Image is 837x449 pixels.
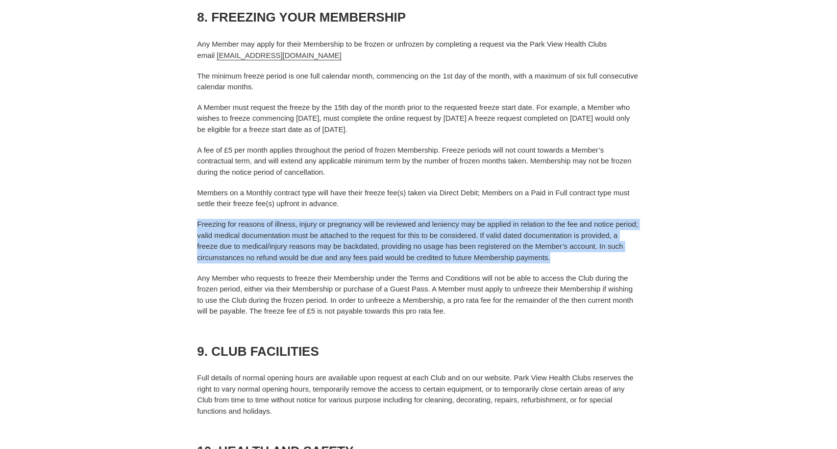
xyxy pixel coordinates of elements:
p: Any Member who requests to freeze their Membership under the Terms and Conditions will not be abl... [197,273,640,317]
p: Freezing for reasons of illness, injury or pregnancy will be reviewed and leniency may be applied... [197,219,640,263]
p: The minimum freeze period is one full calendar month, commencing on the 1st day of the month, wit... [197,71,640,93]
p: A fee of £5 per month applies throughout the period of frozen Membership. Freeze periods will not... [197,145,640,178]
p: Members on a Monthly contract type will have their freeze fee(s) taken via Direct Debit; Members ... [197,187,640,210]
a: [EMAIL_ADDRESS][DOMAIN_NAME] [217,51,341,60]
p: Any Member may apply for their Membership to be frozen or unfrozen by completing a request via th... [197,39,640,61]
p: A Member must request the freeze by the 15th day of the month prior to the requested freeze start... [197,102,640,135]
h3: 8. FREEZING YOUR MEMBERSHIP [197,10,640,25]
h3: 9. CLUB FACILITIES [197,344,640,359]
p: Full details of normal opening hours are available upon request at each Club and on our website. ... [197,372,640,417]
